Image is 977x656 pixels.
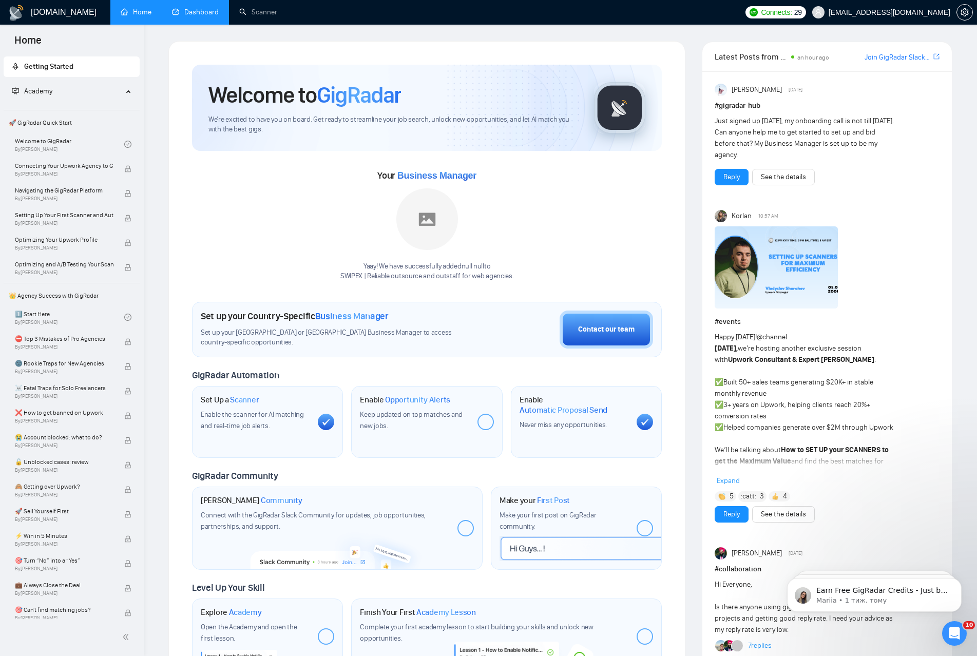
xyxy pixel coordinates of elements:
[239,8,277,16] a: searchScanner
[360,395,450,405] h1: Enable
[15,457,113,467] span: 🔓 Unblocked cases: review
[124,560,131,567] span: lock
[715,564,940,575] h1: # collaboration
[124,437,131,444] span: lock
[732,548,782,559] span: [PERSON_NAME]
[15,442,113,449] span: By [PERSON_NAME]
[15,492,113,498] span: By [PERSON_NAME]
[715,423,723,432] span: ✅
[124,388,131,395] span: lock
[201,410,304,430] span: Enable the scanner for AI matching and real-time job alerts.
[124,511,131,518] span: lock
[15,481,113,492] span: 🙈 Getting over Upwork?
[5,285,139,306] span: 👑 Agency Success with GigRadar
[15,269,113,276] span: By [PERSON_NAME]
[715,547,727,559] img: Attinder Singh
[723,640,735,651] img: Attinder Singh
[815,9,822,16] span: user
[15,245,113,251] span: By [PERSON_NAME]
[715,446,889,466] strong: How to SET UP your SCANNERS to get the Maximum Value
[15,161,113,171] span: Connecting Your Upwork Agency to GigRadar
[24,62,73,71] span: Getting Started
[715,378,723,387] span: ✅
[8,5,25,21] img: logo
[15,344,113,350] span: By [PERSON_NAME]
[715,344,738,353] strong: [DATE],
[201,495,302,506] h1: [PERSON_NAME]
[124,239,131,246] span: lock
[520,395,628,415] h1: Enable
[12,63,19,70] span: rocket
[6,33,50,54] span: Home
[715,210,727,222] img: Korlan
[963,621,975,629] span: 10
[594,82,645,133] img: gigradar-logo.png
[715,400,723,409] span: ✅
[772,556,977,628] iframe: Intercom notifications повідомлення
[15,418,113,424] span: By [PERSON_NAME]
[715,115,894,161] div: Just signed up [DATE], my onboarding call is not till [DATE]. Can anyone help me to get started t...
[15,605,113,615] span: 🎯 Can't find matching jobs?
[794,7,802,18] span: 29
[4,56,140,77] li: Getting Started
[761,171,806,183] a: See the details
[933,52,940,61] span: export
[122,632,132,642] span: double-left
[192,470,278,481] span: GigRadar Community
[715,100,940,111] h1: # gigradar-hub
[15,306,124,329] a: 1️⃣ Start HereBy[PERSON_NAME]
[5,112,139,133] span: 🚀 GigRadar Quick Start
[715,226,838,308] img: F09DP4X9C49-Event%20with%20Vlad%20Sharahov.png
[15,432,113,442] span: 😭 Account blocked: what to do?
[732,210,752,222] span: Korlan
[718,493,725,500] img: 👏
[377,170,476,181] span: Your
[15,555,113,566] span: 🎯 Turn “No” into a “Yes”
[15,185,113,196] span: Navigating the GigRadar Platform
[340,262,514,281] div: Yaay! We have successfully added null null to
[750,8,758,16] img: upwork-logo.png
[942,621,967,646] iframe: Intercom live chat
[15,393,113,399] span: By [PERSON_NAME]
[933,52,940,62] a: export
[315,311,389,322] span: Business Manager
[230,395,259,405] span: Scanner
[201,395,259,405] h1: Set Up a
[124,609,131,616] span: lock
[201,311,389,322] h1: Set up your Country-Specific
[715,579,894,635] div: Hi Everyone, Is there anyone using gigradar for bidding on wordpress projects and getting good re...
[757,333,787,341] span: @channel
[715,506,749,523] button: Reply
[15,220,113,226] span: By [PERSON_NAME]
[15,259,113,269] span: Optimizing and A/B Testing Your Scanner for Better Results
[15,334,113,344] span: ⛔ Top 3 Mistakes of Pro Agencies
[15,516,113,523] span: By [PERSON_NAME]
[124,535,131,543] span: lock
[15,541,113,547] span: By [PERSON_NAME]
[715,84,727,96] img: Anisuzzaman Khan
[15,506,113,516] span: 🚀 Sell Yourself First
[172,8,219,16] a: dashboardDashboard
[723,171,740,183] a: Reply
[124,215,131,222] span: lock
[578,324,635,335] div: Contact our team
[360,607,475,618] h1: Finish Your First
[15,531,113,541] span: ⚡ Win in 5 Minutes
[818,468,858,477] strong: Q&A session
[717,476,740,485] span: Expand
[537,495,570,506] span: First Post
[15,566,113,572] span: By [PERSON_NAME]
[201,623,297,643] span: Open the Academy and open the first lesson.
[715,640,726,651] img: Joaquin Arcardini
[560,311,653,349] button: Contact our team
[15,615,113,621] span: By [PERSON_NAME]
[500,495,570,506] h1: Make your
[340,272,514,281] p: SWIPEX | Reliable outsource and outstaff for web agencies .
[15,196,113,202] span: By [PERSON_NAME]
[229,607,262,618] span: Academy
[748,641,772,651] a: 7replies
[261,495,302,506] span: Community
[201,511,426,531] span: Connect with the GigRadar Slack Community for updates, job opportunities, partnerships, and support.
